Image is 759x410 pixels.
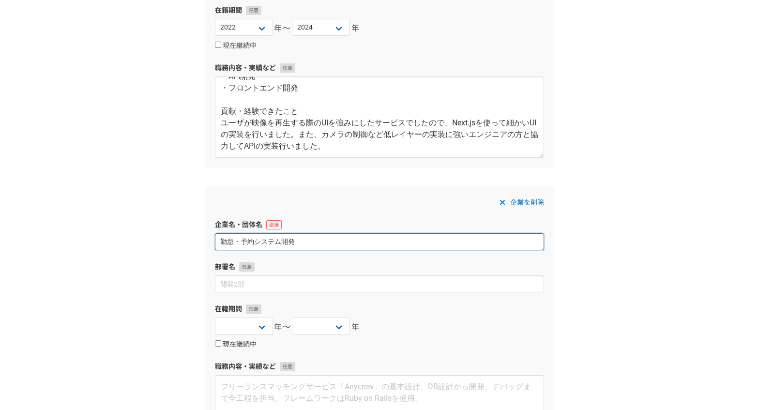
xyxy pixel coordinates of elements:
[215,42,257,50] label: 現在継続中
[215,362,544,372] label: 職務内容・実績など
[351,321,360,333] span: 年
[215,233,544,250] input: エニィクルー株式会社
[215,63,544,73] label: 職務内容・実績など
[215,220,544,230] label: 企業名・団体名
[215,340,221,347] input: 現在継続中
[215,275,544,292] input: 開発2部
[215,304,544,314] label: 在籍期間
[351,23,360,34] span: 年
[215,42,221,48] input: 現在継続中
[215,340,257,349] label: 現在継続中
[215,5,544,15] label: 在籍期間
[274,321,291,333] span: 年〜
[215,262,544,272] label: 部署名
[274,23,291,34] span: 年〜
[510,197,544,208] span: 企業を削除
